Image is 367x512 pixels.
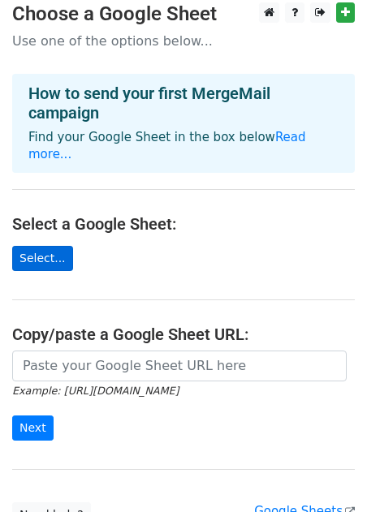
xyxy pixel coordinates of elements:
[28,130,306,161] a: Read more...
[12,351,347,381] input: Paste your Google Sheet URL here
[12,246,73,271] a: Select...
[286,434,367,512] iframe: Chat Widget
[12,214,355,234] h4: Select a Google Sheet:
[12,385,179,397] small: Example: [URL][DOMAIN_NAME]
[28,84,339,123] h4: How to send your first MergeMail campaign
[12,415,54,441] input: Next
[12,325,355,344] h4: Copy/paste a Google Sheet URL:
[12,2,355,26] h3: Choose a Google Sheet
[12,32,355,49] p: Use one of the options below...
[286,434,367,512] div: Widget de chat
[28,129,339,163] p: Find your Google Sheet in the box below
